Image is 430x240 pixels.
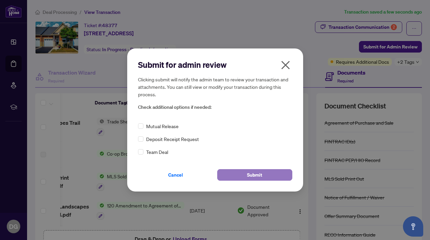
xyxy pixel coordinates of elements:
[247,169,262,180] span: Submit
[168,169,183,180] span: Cancel
[138,59,292,70] h2: Submit for admin review
[138,76,292,98] h5: Clicking submit will notify the admin team to review your transaction and attachments. You can st...
[217,169,292,181] button: Submit
[146,148,168,156] span: Team Deal
[403,216,423,237] button: Open asap
[146,135,199,143] span: Deposit Receipt Request
[138,103,292,111] span: Check additional options if needed:
[280,60,291,71] span: close
[138,169,213,181] button: Cancel
[146,122,179,130] span: Mutual Release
